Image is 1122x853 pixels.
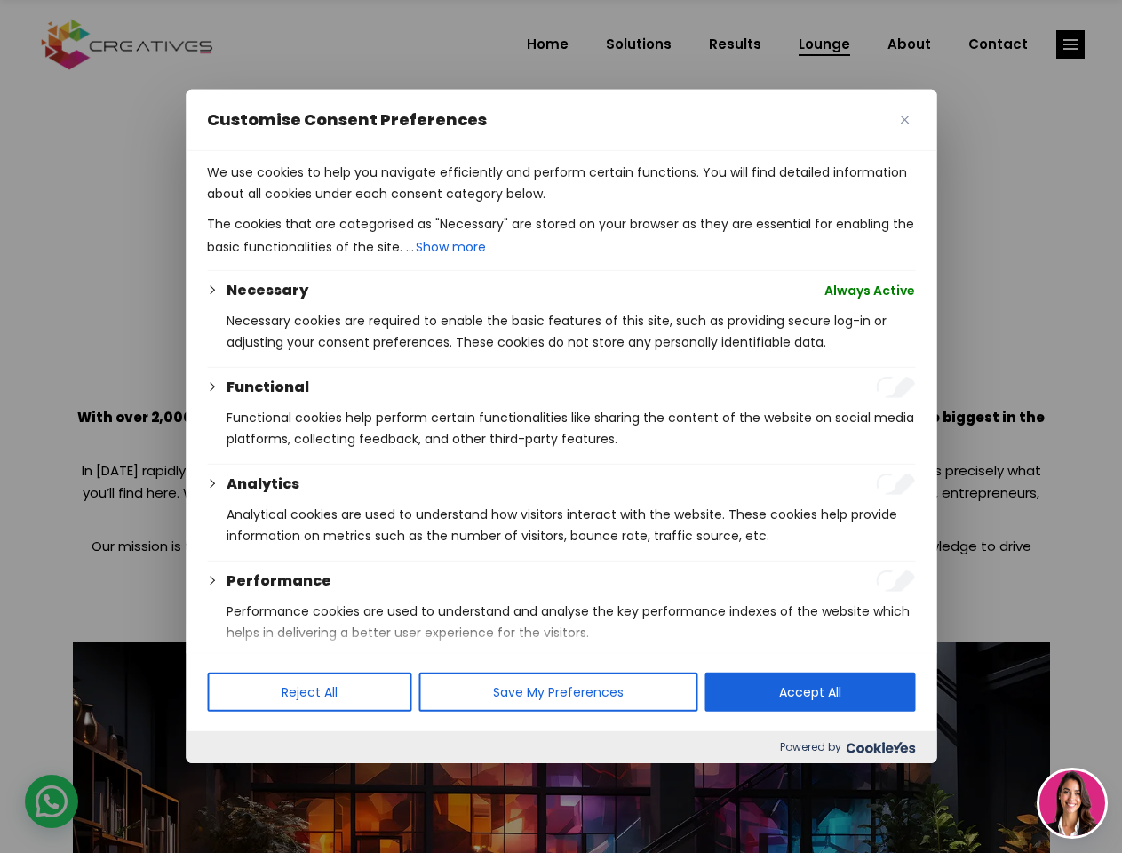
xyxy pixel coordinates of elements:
img: Cookieyes logo [846,742,915,753]
div: Powered by [186,731,936,763]
button: Reject All [207,673,411,712]
span: Always Active [824,280,915,301]
button: Necessary [227,280,308,301]
button: Accept All [704,673,915,712]
p: We use cookies to help you navigate efficiently and perform certain functions. You will find deta... [207,162,915,204]
button: Analytics [227,474,299,495]
input: Enable Performance [876,570,915,592]
input: Enable Analytics [876,474,915,495]
p: Necessary cookies are required to enable the basic features of this site, such as providing secur... [227,310,915,353]
img: Close [900,116,909,124]
p: Analytical cookies are used to understand how visitors interact with the website. These cookies h... [227,504,915,546]
img: agent [1039,770,1105,836]
input: Enable Functional [876,377,915,398]
div: Customise Consent Preferences [186,90,936,763]
button: Save My Preferences [418,673,697,712]
button: Show more [414,235,488,259]
p: Performance cookies are used to understand and analyse the key performance indexes of the website... [227,601,915,643]
p: The cookies that are categorised as "Necessary" are stored on your browser as they are essential ... [207,213,915,259]
button: Close [894,109,915,131]
button: Performance [227,570,331,592]
span: Customise Consent Preferences [207,109,487,131]
p: Functional cookies help perform certain functionalities like sharing the content of the website o... [227,407,915,450]
button: Functional [227,377,309,398]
